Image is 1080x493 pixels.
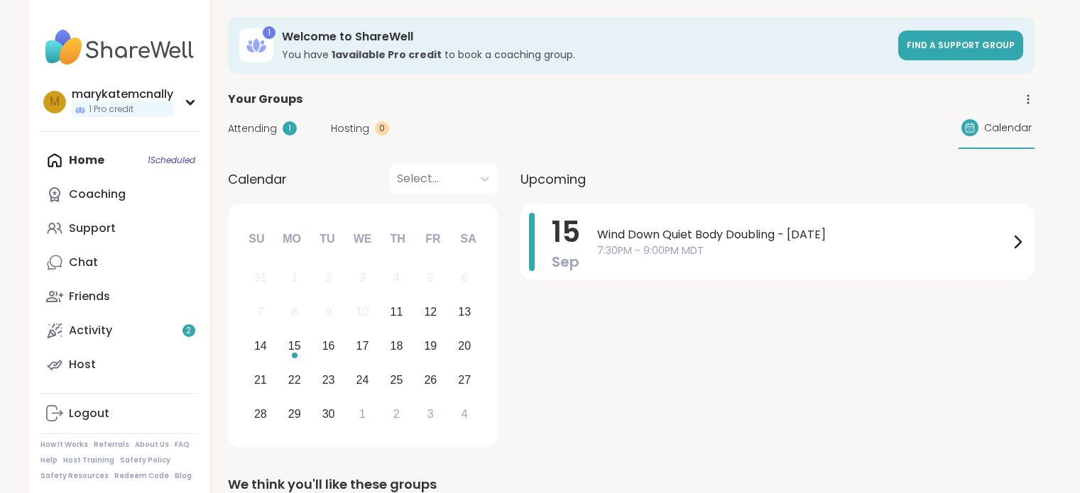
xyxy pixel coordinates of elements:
[458,336,471,355] div: 20
[291,302,298,321] div: 8
[69,187,126,202] div: Coaching
[391,302,403,321] div: 11
[228,121,277,136] span: Attending
[347,263,378,294] div: Not available Wednesday, September 3rd, 2025
[458,370,471,389] div: 27
[114,471,169,481] a: Redeem Code
[898,31,1023,60] a: Find a support group
[347,399,378,429] div: Choose Wednesday, October 1st, 2025
[279,297,310,328] div: Not available Monday, September 8th, 2025
[246,263,276,294] div: Not available Sunday, August 31st, 2025
[40,471,109,481] a: Safety Resources
[69,289,110,304] div: Friends
[246,297,276,328] div: Not available Sunday, September 7th, 2025
[257,302,263,321] div: 7
[69,406,109,421] div: Logout
[356,370,369,389] div: 24
[283,121,297,135] div: 1
[391,370,403,389] div: 25
[331,121,369,136] span: Hosting
[89,104,133,116] span: 1 Pro credit
[597,243,1009,258] span: 7:30PM - 9:00PM MDT
[415,399,446,429] div: Choose Friday, October 3rd, 2025
[391,336,403,355] div: 18
[246,399,276,429] div: Choose Sunday, September 28th, 2025
[424,370,437,389] div: 26
[552,252,579,272] span: Sep
[322,336,335,355] div: 16
[381,365,412,395] div: Choose Thursday, September 25th, 2025
[347,365,378,395] div: Choose Wednesday, September 24th, 2025
[63,455,114,465] a: Host Training
[359,268,366,287] div: 3
[50,93,60,111] span: m
[40,279,199,314] a: Friends
[462,404,468,423] div: 4
[244,261,481,431] div: month 2025-09
[246,365,276,395] div: Choose Sunday, September 21st, 2025
[356,302,369,321] div: 10
[40,397,199,431] a: Logout
[415,263,446,294] div: Not available Friday, September 5th, 2025
[347,331,378,362] div: Choose Wednesday, September 17th, 2025
[597,226,1009,243] span: Wind Down Quiet Body Doubling - [DATE]
[175,440,190,450] a: FAQ
[907,39,1015,51] span: Find a support group
[228,91,302,108] span: Your Groups
[322,404,335,423] div: 30
[288,370,301,389] div: 22
[449,297,480,328] div: Choose Saturday, September 13th, 2025
[40,348,199,382] a: Host
[40,314,199,348] a: Activity2
[415,297,446,328] div: Choose Friday, September 12th, 2025
[418,223,449,255] div: Fr
[359,404,366,423] div: 1
[449,263,480,294] div: Not available Saturday, September 6th, 2025
[552,212,580,252] span: 15
[381,399,412,429] div: Choose Thursday, October 2nd, 2025
[312,223,343,255] div: Tu
[186,325,191,337] span: 2
[69,323,112,338] div: Activity
[40,177,199,211] a: Coaching
[40,23,199,72] img: ShareWell Nav Logo
[228,170,287,189] span: Calendar
[381,331,412,362] div: Choose Thursday, September 18th, 2025
[984,121,1032,135] span: Calendar
[381,297,412,328] div: Choose Thursday, September 11th, 2025
[263,26,276,39] div: 1
[40,245,199,279] a: Chat
[424,302,437,321] div: 12
[282,48,890,62] h3: You have to book a coaching group.
[288,404,301,423] div: 29
[254,404,267,423] div: 28
[356,336,369,355] div: 17
[69,221,116,236] div: Support
[241,223,272,255] div: Su
[254,370,267,389] div: 21
[254,268,267,287] div: 31
[449,399,480,429] div: Choose Saturday, October 4th, 2025
[325,268,332,287] div: 2
[415,365,446,395] div: Choose Friday, September 26th, 2025
[427,404,434,423] div: 3
[246,331,276,362] div: Choose Sunday, September 14th, 2025
[313,331,344,362] div: Choose Tuesday, September 16th, 2025
[279,331,310,362] div: Choose Monday, September 15th, 2025
[313,297,344,328] div: Not available Tuesday, September 9th, 2025
[135,440,169,450] a: About Us
[393,404,400,423] div: 2
[313,399,344,429] div: Choose Tuesday, September 30th, 2025
[458,302,471,321] div: 13
[254,336,267,355] div: 14
[279,365,310,395] div: Choose Monday, September 22nd, 2025
[381,263,412,294] div: Not available Thursday, September 4th, 2025
[288,336,301,355] div: 15
[40,440,88,450] a: How It Works
[94,440,129,450] a: Referrals
[375,121,389,135] div: 0
[347,223,378,255] div: We
[120,455,170,465] a: Safety Policy
[332,48,442,62] b: 1 available Pro credit
[40,455,58,465] a: Help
